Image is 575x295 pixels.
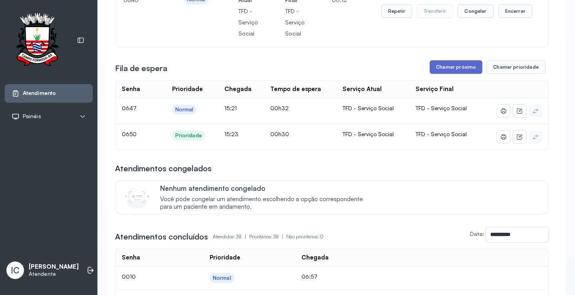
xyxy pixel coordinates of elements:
span: Você pode congelar um atendimento escolhendo a opção correspondente para um paciente em andamento. [160,196,371,211]
h3: Atendimentos congelados [115,163,212,174]
span: 0650 [122,131,137,137]
div: Senha [122,254,140,261]
img: Imagem de CalloutCard [125,185,149,209]
span: 15:21 [224,105,237,111]
p: Não prioritários: 0 [286,231,323,242]
div: Normal [213,275,231,281]
div: Serviço Final [416,85,454,93]
span: | [282,234,283,240]
div: Chegada [224,85,252,93]
button: Congelar [458,4,493,18]
p: Prioritários: 38 [249,231,286,242]
div: Prioridade [172,85,203,93]
span: 06:57 [301,273,317,280]
div: Tempo de espera [270,85,321,93]
p: Nenhum atendimento congelado [160,184,371,192]
span: TFD - Serviço Social [416,105,467,111]
button: Chamar próximo [430,60,482,74]
h3: Fila de espera [115,63,167,74]
label: Data: [470,230,484,237]
span: 00h30 [270,131,289,137]
p: TFD - Serviço Social [285,6,305,39]
div: Prioridade [175,132,202,139]
div: Senha [122,85,140,93]
span: 0647 [122,105,137,111]
button: Chamar prioridade [486,60,545,74]
button: Repetir [381,4,412,18]
span: Painéis [23,113,41,120]
div: Normal [175,106,194,113]
span: Atendimento [23,90,56,97]
span: 0010 [122,273,136,280]
div: Prioridade [210,254,240,261]
span: 00h32 [270,105,289,111]
div: TFD - Serviço Social [343,131,403,138]
div: Chegada [301,254,329,261]
div: Serviço Atual [343,85,382,93]
p: [PERSON_NAME] [29,263,79,271]
span: TFD - Serviço Social [416,131,467,137]
a: Atendimento [12,89,86,97]
p: TFD - Serviço Social [238,6,258,39]
div: TFD - Serviço Social [343,105,403,112]
span: 15:23 [224,131,238,137]
img: Logotipo do estabelecimento [8,13,66,68]
span: | [245,234,246,240]
h3: Atendimentos concluídos [115,231,208,242]
button: Encerrar [498,4,532,18]
p: Atendidos: 38 [213,231,249,242]
button: Transferir [417,4,453,18]
p: Atendente [29,271,79,277]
